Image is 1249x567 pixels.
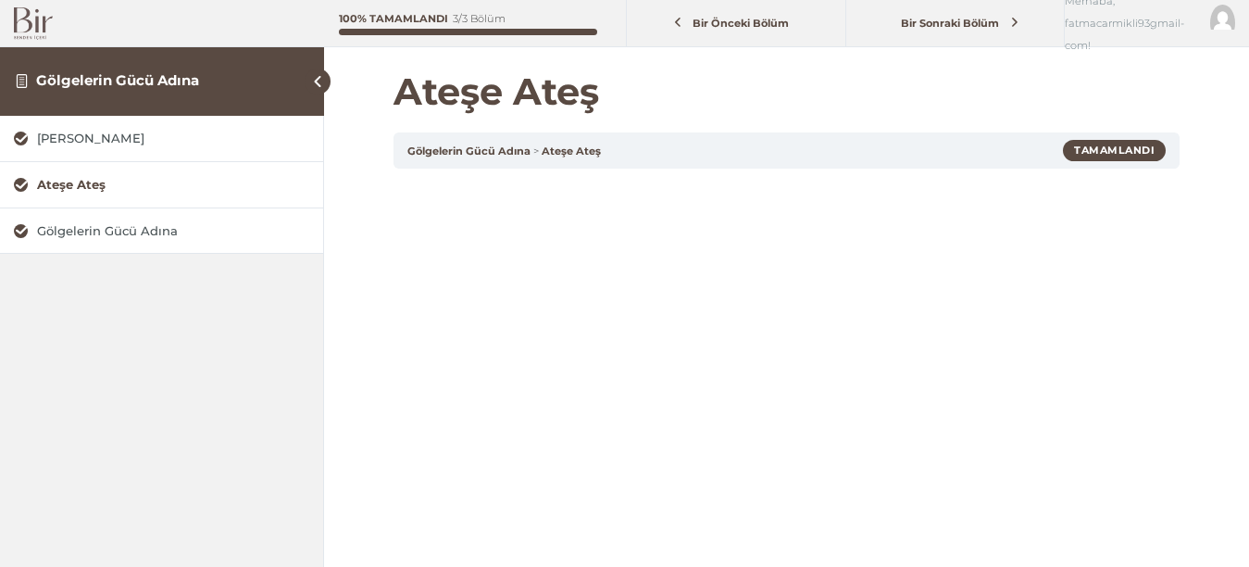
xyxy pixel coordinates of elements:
a: Gölgelerin Gücü Adına [407,145,531,157]
a: [PERSON_NAME] [14,130,309,147]
div: 3/3 Bölüm [453,14,506,24]
a: Ateşe Ateş [14,176,309,194]
img: Bir Logo [14,7,53,40]
a: Bir Sonraki Bölüm [851,6,1060,41]
a: Gölgelerin Gücü Adına [14,222,309,240]
a: Ateşe Ateş [542,145,601,157]
span: Bir Sonraki Bölüm [891,17,1010,30]
div: [PERSON_NAME] [37,130,309,147]
a: Gölgelerin Gücü Adına [36,71,199,89]
div: Tamamlandı [1063,140,1166,160]
div: Gölgelerin Gücü Adına [37,222,309,240]
div: Ateşe Ateş [37,176,309,194]
div: 100% Tamamlandı [339,14,448,24]
span: Bir Önceki Bölüm [682,17,800,30]
h1: Ateşe Ateş [393,69,1180,114]
a: Bir Önceki Bölüm [631,6,841,41]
